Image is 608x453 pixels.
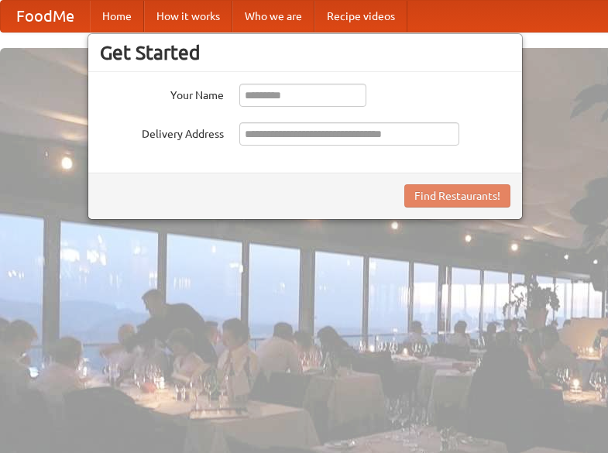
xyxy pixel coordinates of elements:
[144,1,232,32] a: How it works
[90,1,144,32] a: Home
[100,122,224,142] label: Delivery Address
[100,41,510,64] h3: Get Started
[100,84,224,103] label: Your Name
[232,1,314,32] a: Who we are
[404,184,510,208] button: Find Restaurants!
[314,1,407,32] a: Recipe videos
[1,1,90,32] a: FoodMe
